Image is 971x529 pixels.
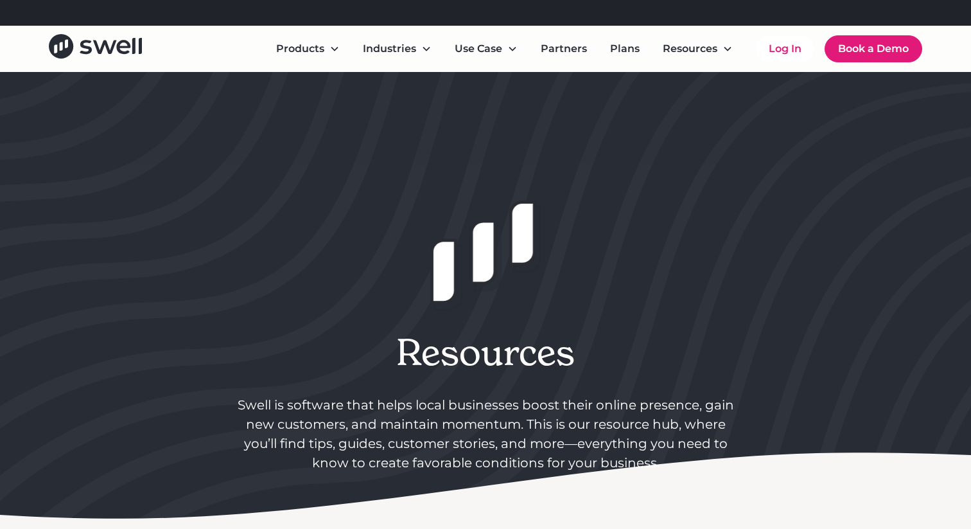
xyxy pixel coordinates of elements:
div: Industries [353,36,442,62]
div: Products [276,41,324,57]
p: Swell is software that helps local businesses boost their online presence, gain new customers, an... [82,395,889,472]
div: Resources [652,36,743,62]
a: Partners [530,36,597,62]
div: Use Case [455,41,502,57]
a: Log In [756,36,814,62]
div: Use Case [444,36,528,62]
h1: Resources [261,331,710,374]
div: Industries [363,41,416,57]
div: Products [266,36,350,62]
div: Resources [663,41,717,57]
a: Book a Demo [825,35,922,62]
a: home [49,34,142,63]
a: Plans [600,36,650,62]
